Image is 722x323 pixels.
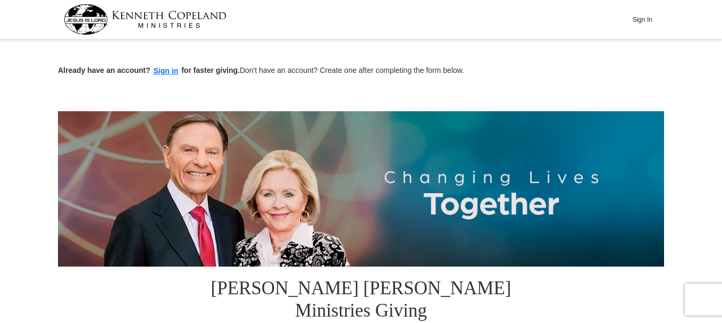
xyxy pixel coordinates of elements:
p: Don't have an account? Create one after completing the form below. [58,65,664,77]
strong: Already have an account? for faster giving. [58,66,240,74]
button: Sign in [150,65,182,77]
img: kcm-header-logo.svg [64,4,226,35]
button: Sign In [626,11,658,28]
